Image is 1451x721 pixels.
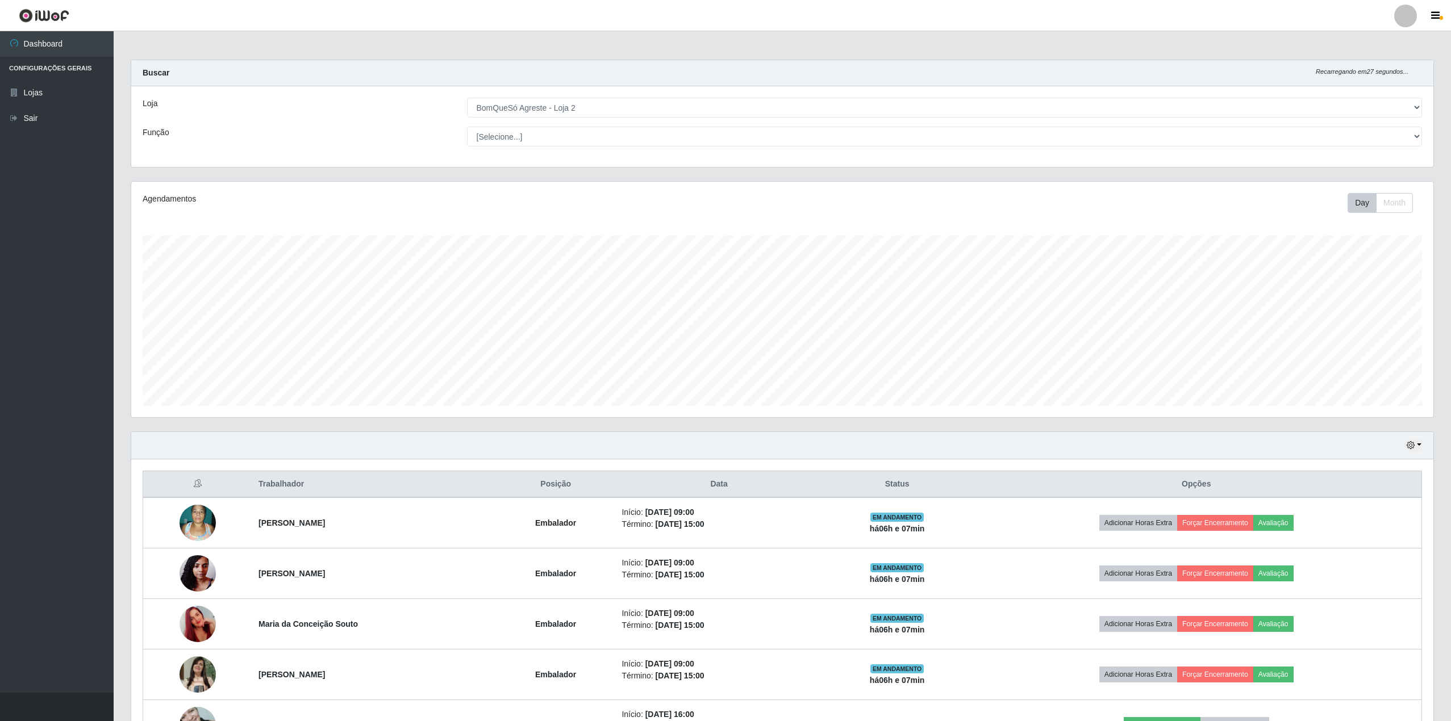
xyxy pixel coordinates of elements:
button: Forçar Encerramento [1177,616,1253,632]
strong: [PERSON_NAME] [258,670,325,679]
div: Toolbar with button groups [1348,193,1422,213]
strong: há 06 h e 07 min [870,625,925,634]
th: Trabalhador [252,471,497,498]
button: Forçar Encerramento [1177,666,1253,682]
li: Término: [622,670,816,682]
time: [DATE] 15:00 [656,671,704,680]
label: Função [143,127,169,139]
button: Avaliação [1253,616,1294,632]
th: Opções [971,471,1422,498]
time: [DATE] 09:00 [645,609,694,618]
li: Início: [622,709,816,720]
button: Adicionar Horas Extra [1099,515,1177,531]
button: Avaliação [1253,565,1294,581]
div: First group [1348,193,1413,213]
img: 1690803599468.jpeg [180,549,216,597]
time: [DATE] 09:00 [645,558,694,567]
img: 1677665450683.jpeg [180,498,216,547]
strong: Maria da Conceição Souto [258,619,358,628]
strong: [PERSON_NAME] [258,569,325,578]
span: EM ANDAMENTO [870,513,924,522]
strong: há 06 h e 07 min [870,524,925,533]
i: Recarregando em 27 segundos... [1316,68,1408,75]
strong: Buscar [143,68,169,77]
strong: há 06 h e 07 min [870,575,925,584]
strong: Embalador [535,670,576,679]
li: Término: [622,619,816,631]
strong: [PERSON_NAME] [258,518,325,527]
li: Término: [622,518,816,530]
label: Loja [143,98,157,110]
strong: Embalador [535,518,576,527]
button: Avaliação [1253,515,1294,531]
th: Data [615,471,823,498]
time: [DATE] 15:00 [656,621,704,630]
li: Término: [622,569,816,581]
button: Forçar Encerramento [1177,565,1253,581]
button: Avaliação [1253,666,1294,682]
li: Início: [622,557,816,569]
button: Adicionar Horas Extra [1099,666,1177,682]
li: Início: [622,506,816,518]
time: [DATE] 16:00 [645,710,694,719]
img: CoreUI Logo [19,9,69,23]
li: Início: [622,607,816,619]
time: [DATE] 09:00 [645,659,694,668]
li: Início: [622,658,816,670]
span: EM ANDAMENTO [870,563,924,572]
button: Day [1348,193,1377,213]
span: EM ANDAMENTO [870,614,924,623]
th: Status [823,471,971,498]
time: [DATE] 15:00 [656,519,704,529]
button: Adicionar Horas Extra [1099,565,1177,581]
button: Month [1376,193,1413,213]
button: Forçar Encerramento [1177,515,1253,531]
time: [DATE] 09:00 [645,508,694,517]
th: Posição [497,471,615,498]
strong: há 06 h e 07 min [870,676,925,685]
strong: Embalador [535,569,576,578]
button: Adicionar Horas Extra [1099,616,1177,632]
img: 1734388695391.jpeg [180,656,216,693]
img: 1746815738665.jpeg [180,592,216,656]
strong: Embalador [535,619,576,628]
span: EM ANDAMENTO [870,664,924,673]
time: [DATE] 15:00 [656,570,704,579]
div: Agendamentos [143,193,666,205]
